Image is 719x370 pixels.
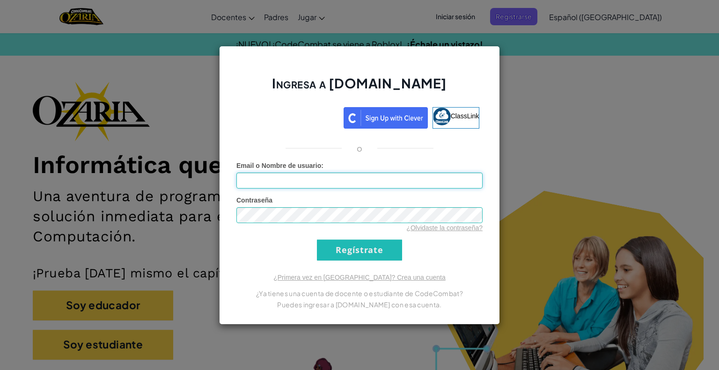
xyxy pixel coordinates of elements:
input: Regístrate [317,239,402,261]
p: Puedes ingresar a [DOMAIN_NAME] con esa cuenta. [236,299,483,310]
p: o [357,143,362,154]
label: : [236,161,323,170]
iframe: Botón de Acceder con Google [235,106,344,127]
span: ClassLink [451,112,479,119]
img: classlink-logo-small.png [433,108,451,125]
span: Email o Nombre de usuario [236,162,321,169]
span: Contraseña [236,196,272,204]
h2: Ingresa a [DOMAIN_NAME] [236,74,483,102]
a: ¿Primera vez en [GEOGRAPHIC_DATA]? Crea una cuenta [273,274,446,281]
img: clever_sso_button@2x.png [344,107,428,129]
a: ¿Olvidaste la contraseña? [406,224,483,232]
p: ¿Ya tienes una cuenta de docente o estudiante de CodeCombat? [236,288,483,299]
